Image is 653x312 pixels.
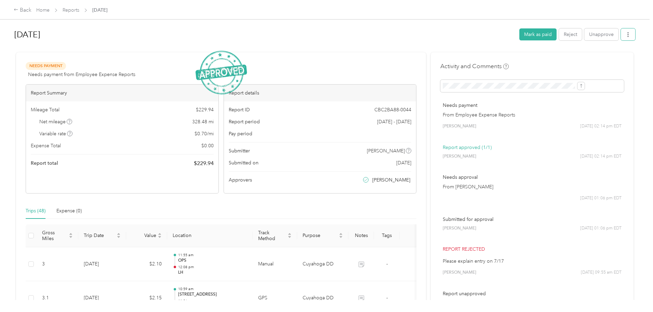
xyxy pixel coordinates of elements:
[178,291,247,298] p: [STREET_ADDRESS]
[443,300,476,306] span: [PERSON_NAME]
[288,235,292,239] span: caret-down
[31,142,61,149] span: Expense Total
[92,7,107,14] span: [DATE]
[443,102,622,109] p: Needs payment
[443,123,476,129] span: [PERSON_NAME]
[443,216,622,223] p: Submitted for approval
[224,85,416,101] div: Report details
[303,233,337,238] span: Purpose
[36,7,50,13] a: Home
[194,159,214,167] span: $ 229.94
[26,62,66,70] span: Needs Payment
[559,28,582,40] button: Reject
[39,118,72,125] span: Net mileage
[258,230,286,241] span: Track Method
[37,247,78,282] td: 3
[37,224,78,247] th: Gross Miles
[178,287,247,291] p: 10:59 am
[443,153,476,160] span: [PERSON_NAME]
[377,118,411,125] span: [DATE] - [DATE]
[443,225,476,232] span: [PERSON_NAME]
[374,106,411,113] span: CBC2BA88-0044
[396,159,411,166] span: [DATE]
[581,270,622,276] span: [DATE] 09:55 am EDT
[178,253,247,258] p: 11:55 am
[158,235,162,239] span: caret-down
[158,232,162,236] span: caret-up
[229,118,260,125] span: Report period
[84,233,115,238] span: Trip Date
[615,274,653,312] iframe: Everlance-gr Chat Button Frame
[443,270,476,276] span: [PERSON_NAME]
[39,130,73,137] span: Variable rate
[386,261,388,267] span: -
[584,28,618,40] button: Unapprove
[519,28,557,40] button: Mark as paid
[196,106,214,113] span: $ 229.94
[69,232,73,236] span: caret-up
[26,207,45,215] div: Trips (48)
[132,233,156,238] span: Value
[581,300,622,306] span: [DATE] 09:54 am EDT
[443,111,622,118] p: From Employee Expense Reports
[56,207,82,215] div: Expense (0)
[339,235,343,239] span: caret-down
[443,246,622,253] p: Report rejected
[69,235,73,239] span: caret-down
[126,247,167,282] td: $2.10
[14,6,31,14] div: Back
[229,147,250,154] span: Submitter
[374,224,400,247] th: Tags
[253,247,297,282] td: Manual
[440,62,509,71] h4: Activity and Comments
[178,265,247,270] p: 12:08 pm
[443,144,622,151] p: Report approved (1/1)
[195,50,246,94] img: ApprovedStamp
[580,153,622,160] span: [DATE] 02:14 pm EDT
[443,183,622,190] p: From [PERSON_NAME]
[78,224,126,247] th: Trip Date
[117,235,121,239] span: caret-down
[386,295,388,301] span: -
[297,247,348,282] td: Cuyahoga DD
[78,247,126,282] td: [DATE]
[229,130,252,137] span: Pay period
[288,232,292,236] span: caret-up
[372,176,410,184] span: [PERSON_NAME]
[443,174,622,181] p: Needs approval
[178,258,247,264] p: OPS
[63,7,79,13] a: Reports
[126,224,167,247] th: Value
[31,160,58,167] span: Report total
[580,225,622,232] span: [DATE] 01:06 pm EDT
[367,147,405,154] span: [PERSON_NAME]
[26,85,218,101] div: Report Summary
[42,230,67,241] span: Gross Miles
[31,106,59,113] span: Mileage Total
[253,224,297,247] th: Track Method
[14,26,515,43] h1: Jul 2025
[201,142,214,149] span: $ 0.00
[580,123,622,129] span: [DATE] 02:14 pm EDT
[297,224,348,247] th: Purpose
[192,118,214,125] span: 328.48 mi
[178,299,247,303] p: 11:06 am
[339,232,343,236] span: caret-up
[348,224,374,247] th: Notes
[195,130,214,137] span: $ 0.70 / mi
[443,290,622,297] p: Report unapproved
[229,159,258,166] span: Submitted on
[28,71,135,78] span: Needs payment from Employee Expense Reports
[580,195,622,201] span: [DATE] 01:06 pm EDT
[167,224,253,247] th: Location
[178,270,247,276] p: LH
[443,258,622,265] p: Please explain entry on 7/17
[117,232,121,236] span: caret-up
[229,106,250,113] span: Report ID
[229,176,252,184] span: Approvers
